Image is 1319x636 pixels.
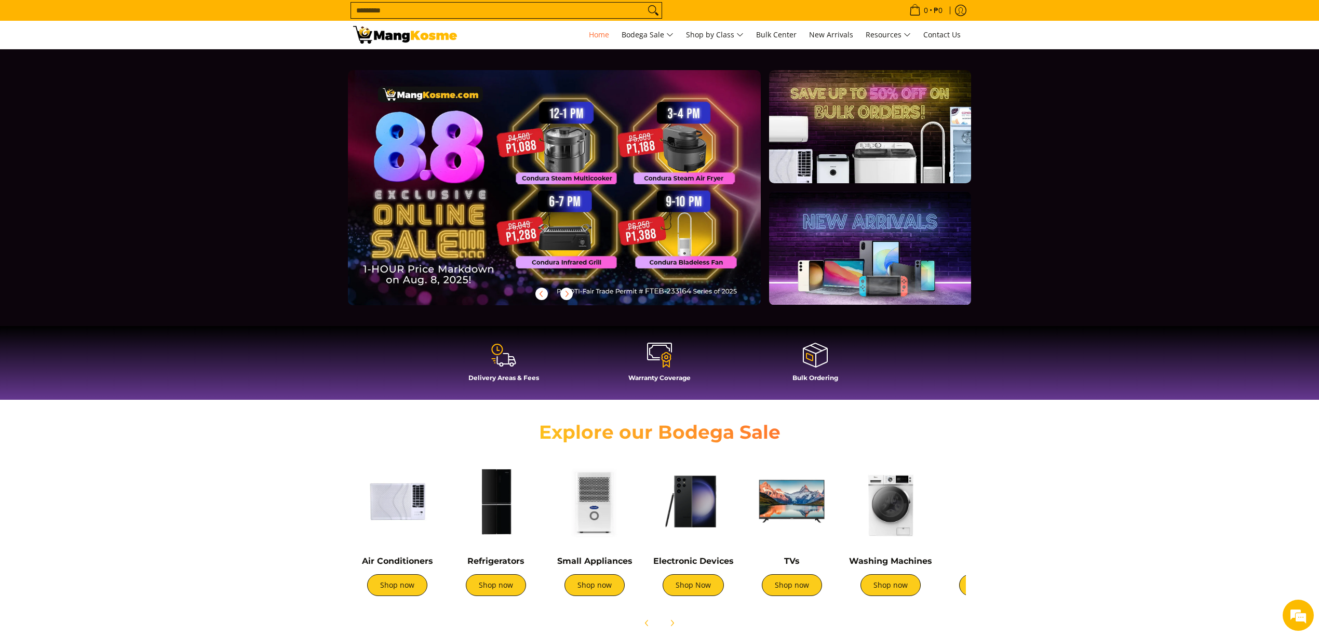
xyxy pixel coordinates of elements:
a: Electronic Devices [653,556,734,566]
span: Home [589,30,609,39]
a: Shop now [564,574,625,596]
a: Resources [860,21,916,49]
a: Warranty Coverage [587,342,732,389]
a: Home [584,21,614,49]
a: Small Appliances [557,556,632,566]
span: Bulk Center [756,30,797,39]
h4: Delivery Areas & Fees [431,374,576,382]
a: Bulk Ordering [743,342,888,389]
span: ₱0 [932,7,944,14]
a: Shop now [367,574,427,596]
img: TVs [748,457,836,546]
a: Shop Now [663,574,724,596]
nav: Main Menu [467,21,966,49]
button: Next [555,282,578,305]
h4: Bulk Ordering [743,374,888,382]
h4: Warranty Coverage [587,374,732,382]
span: • [906,5,946,16]
span: Contact Us [923,30,961,39]
a: Shop now [860,574,921,596]
a: New Arrivals [804,21,858,49]
img: Air Conditioners [353,457,441,546]
span: Shop by Class [686,29,744,42]
img: Electronic Devices [649,457,737,546]
button: Previous [636,612,658,634]
img: Cookers [945,457,1033,546]
a: Shop by Class [681,21,749,49]
span: New Arrivals [809,30,853,39]
img: Small Appliances [550,457,639,546]
span: 0 [922,7,930,14]
button: Search [645,3,662,18]
button: Next [661,612,683,634]
a: TVs [784,556,800,566]
a: Washing Machines [849,556,932,566]
a: Air Conditioners [362,556,433,566]
a: Bodega Sale [616,21,679,49]
h2: Explore our Bodega Sale [509,421,810,444]
img: Mang Kosme: Your Home Appliances Warehouse Sale Partner! [353,26,457,44]
span: Resources [866,29,911,42]
span: Bodega Sale [622,29,674,42]
button: Previous [530,282,553,305]
a: Contact Us [918,21,966,49]
img: Refrigerators [452,457,540,546]
a: Bulk Center [751,21,802,49]
img: Washing Machines [846,457,935,546]
a: Shop now [959,574,1019,596]
a: Refrigerators [467,556,524,566]
a: Shop now [466,574,526,596]
a: Delivery Areas & Fees [431,342,576,389]
a: Shop now [762,574,822,596]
